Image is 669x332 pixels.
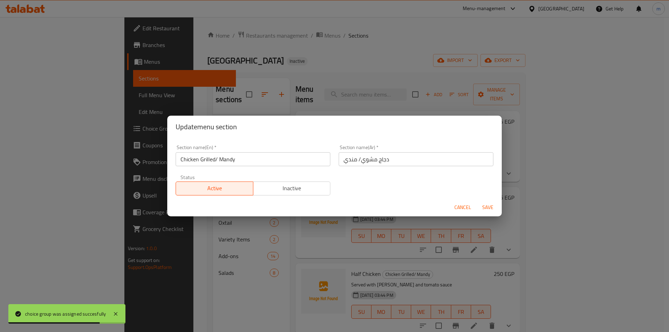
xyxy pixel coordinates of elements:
[176,121,493,132] h2: Update menu section
[479,203,496,212] span: Save
[256,183,328,193] span: Inactive
[176,182,253,195] button: Active
[179,183,251,193] span: Active
[477,201,499,214] button: Save
[253,182,331,195] button: Inactive
[452,201,474,214] button: Cancel
[176,152,330,166] input: Please enter section name(en)
[339,152,493,166] input: Please enter section name(ar)
[454,203,471,212] span: Cancel
[25,310,106,318] div: choice group was assigned succesfully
